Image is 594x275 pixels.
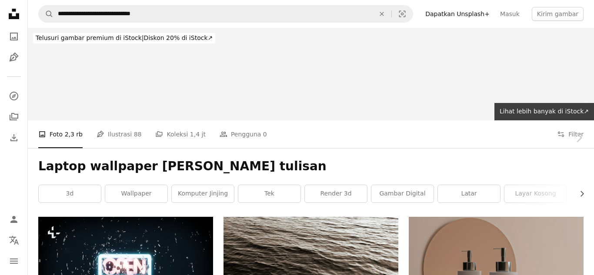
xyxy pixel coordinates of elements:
[263,129,267,139] span: 0
[238,185,300,202] a: Tek
[392,6,413,22] button: Pencarian visual
[38,5,413,23] form: Temuka visual di seluruh situs
[500,108,589,115] span: Lihat lebih banyak di iStock ↗
[36,34,213,41] span: Diskon 20% di iStock ↗
[305,185,367,202] a: Render 3d
[438,185,500,202] a: latar
[5,252,23,270] button: Menu
[5,87,23,105] a: Jelajahi
[495,7,525,21] a: Masuk
[220,120,267,148] a: Pengguna 0
[494,103,594,120] a: Lihat lebih banyak di iStock↗
[5,232,23,249] button: Bahasa
[190,129,206,139] span: 1,4 jt
[504,185,567,202] a: layar kosong
[172,185,234,202] a: komputer jinjing
[5,49,23,66] a: Ilustrasi
[574,185,584,202] button: gulir daftar ke kanan
[564,96,594,179] a: Berikutnya
[105,185,167,202] a: wallpaper
[371,185,434,202] a: Gambar digital
[5,211,23,228] a: Masuk/Daftar
[372,6,391,22] button: Hapus
[134,129,142,139] span: 88
[532,7,584,21] button: Kirim gambar
[155,120,205,148] a: Koleksi 1,4 jt
[224,256,398,264] a: foto hitam putih badan air
[38,159,584,174] h1: Laptop wallpaper [PERSON_NAME] tulisan
[5,28,23,45] a: Foto
[39,6,53,22] button: Pencarian di Unsplash
[97,120,141,148] a: Ilustrasi 88
[28,28,220,49] a: Telusuri gambar premium di iStock|Diskon 20% di iStock↗
[36,34,144,41] span: Telusuri gambar premium di iStock |
[557,120,584,148] button: Filter
[420,7,495,21] a: Dapatkan Unsplash+
[38,262,213,270] a: tanda neon yang bertuliskan kutu buku di atasnya
[39,185,101,202] a: 3d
